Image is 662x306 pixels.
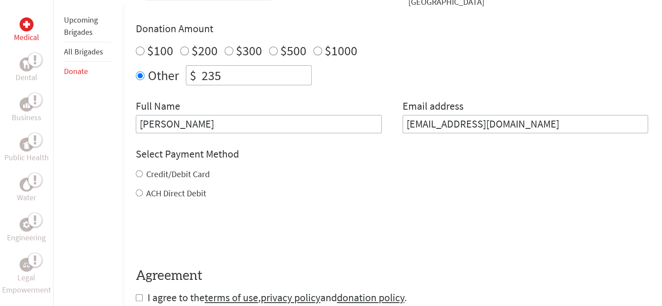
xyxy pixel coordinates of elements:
[236,42,262,59] label: $300
[7,218,46,244] a: EngineeringEngineering
[20,57,34,71] div: Dental
[20,138,34,151] div: Public Health
[146,188,206,198] label: ACH Direct Debit
[186,66,200,85] div: $
[64,42,111,62] li: All Brigades
[64,62,111,81] li: Donate
[23,60,30,68] img: Dental
[7,232,46,244] p: Engineering
[403,115,648,133] input: Your Email
[12,111,41,124] p: Business
[64,10,111,42] li: Upcoming Brigades
[147,42,173,59] label: $100
[14,31,39,44] p: Medical
[16,71,37,84] p: Dental
[146,168,210,179] label: Credit/Debit Card
[23,221,30,228] img: Engineering
[148,291,407,304] span: I agree to the , and .
[136,99,180,115] label: Full Name
[20,17,34,31] div: Medical
[261,291,320,304] a: privacy policy
[148,65,179,85] label: Other
[136,268,648,284] h4: Agreement
[12,98,41,124] a: BusinessBusiness
[20,258,34,272] div: Legal Empowerment
[280,42,306,59] label: $500
[403,99,464,115] label: Email address
[2,258,51,296] a: Legal EmpowermentLegal Empowerment
[64,66,88,76] a: Donate
[64,15,98,37] a: Upcoming Brigades
[192,42,218,59] label: $200
[4,138,49,164] a: Public HealthPublic Health
[136,115,381,133] input: Enter Full Name
[23,21,30,28] img: Medical
[20,218,34,232] div: Engineering
[136,22,648,36] h4: Donation Amount
[337,291,404,304] a: donation policy
[20,178,34,192] div: Water
[17,192,36,204] p: Water
[200,66,311,85] input: Enter Amount
[136,147,648,161] h4: Select Payment Method
[20,98,34,111] div: Business
[23,262,30,267] img: Legal Empowerment
[23,101,30,108] img: Business
[4,151,49,164] p: Public Health
[64,47,103,57] a: All Brigades
[14,17,39,44] a: MedicalMedical
[2,272,51,296] p: Legal Empowerment
[23,140,30,149] img: Public Health
[17,178,36,204] a: WaterWater
[325,42,357,59] label: $1000
[16,57,37,84] a: DentalDental
[23,179,30,189] img: Water
[205,291,258,304] a: terms of use
[136,217,268,251] iframe: reCAPTCHA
